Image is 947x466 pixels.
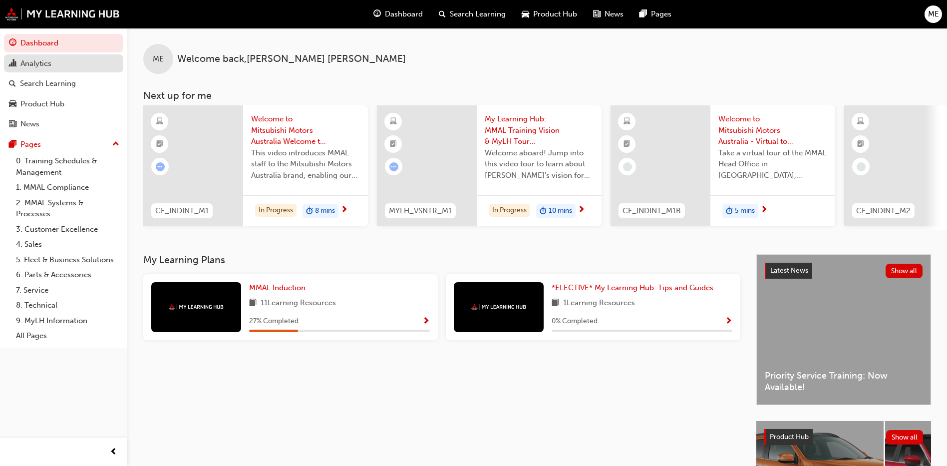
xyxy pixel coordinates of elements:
[623,205,681,217] span: CF_INDINT_M1B
[756,254,931,405] a: Latest NewsShow allPriority Service Training: Now Available!
[857,162,866,171] span: learningRecordVerb_NONE-icon
[856,205,911,217] span: CF_INDINT_M2
[9,100,16,109] span: car-icon
[390,115,397,128] span: learningResourceType_ELEARNING-icon
[20,98,64,110] div: Product Hub
[533,8,577,20] span: Product Hub
[651,8,671,20] span: Pages
[760,206,768,215] span: next-icon
[249,297,257,310] span: book-icon
[20,139,41,150] div: Pages
[422,317,430,326] span: Show Progress
[261,297,336,310] span: 11 Learning Resources
[127,90,947,101] h3: Next up for me
[770,433,809,441] span: Product Hub
[925,5,942,23] button: ME
[377,105,602,226] a: MYLH_VSNTR_M1My Learning Hub: MMAL Training Vision & MyLH Tour (Elective)Welcome aboard! Jump int...
[340,206,348,215] span: next-icon
[251,113,360,147] span: Welcome to Mitsubishi Motors Australia Welcome to Mitsubishi Motors Australia - Video (MMAL Induc...
[593,8,601,20] span: news-icon
[20,118,39,130] div: News
[552,283,713,292] span: *ELECTIVE* My Learning Hub: Tips and Guides
[12,267,123,283] a: 6. Parts & Accessories
[390,138,397,151] span: booktick-icon
[12,153,123,180] a: 0. Training Schedules & Management
[4,32,123,135] button: DashboardAnalyticsSearch LearningProduct HubNews
[389,162,398,171] span: learningRecordVerb_ATTEMPT-icon
[12,237,123,252] a: 4. Sales
[450,8,506,20] span: Search Learning
[765,263,923,279] a: Latest NewsShow all
[857,138,864,151] span: booktick-icon
[770,266,808,275] span: Latest News
[623,162,632,171] span: learningRecordVerb_NONE-icon
[373,8,381,20] span: guage-icon
[4,135,123,154] button: Pages
[249,316,299,327] span: 27 % Completed
[365,4,431,24] a: guage-iconDashboard
[624,138,631,151] span: booktick-icon
[306,205,313,218] span: duration-icon
[735,205,755,217] span: 5 mins
[249,282,310,294] a: MMAL Induction
[12,252,123,268] a: 5. Fleet & Business Solutions
[431,4,514,24] a: search-iconSearch Learning
[552,316,598,327] span: 0 % Completed
[485,113,594,147] span: My Learning Hub: MMAL Training Vision & MyLH Tour (Elective)
[9,140,16,149] span: pages-icon
[725,317,732,326] span: Show Progress
[886,264,923,278] button: Show all
[112,138,119,151] span: up-icon
[540,205,547,218] span: duration-icon
[522,8,529,20] span: car-icon
[155,205,209,217] span: CF_INDINT_M1
[552,297,559,310] span: book-icon
[12,298,123,313] a: 8. Technical
[765,370,923,393] span: Priority Service Training: Now Available!
[9,79,16,88] span: search-icon
[12,195,123,222] a: 2. MMAL Systems & Processes
[20,78,76,89] div: Search Learning
[156,162,165,171] span: learningRecordVerb_ATTEMPT-icon
[153,53,164,65] span: ME
[585,4,631,24] a: news-iconNews
[315,205,335,217] span: 8 mins
[857,115,864,128] span: learningResourceType_ELEARNING-icon
[110,446,117,459] span: prev-icon
[764,429,923,445] a: Product HubShow all
[4,74,123,93] a: Search Learning
[631,4,679,24] a: pages-iconPages
[389,205,452,217] span: MYLH_VSNTR_M1
[20,58,51,69] div: Analytics
[4,115,123,133] a: News
[549,205,572,217] span: 10 mins
[255,204,297,217] div: In Progress
[611,105,835,226] a: CF_INDINT_M1BWelcome to Mitsubishi Motors Australia - Virtual tour video for all MMAL staffTake a...
[578,206,585,215] span: next-icon
[624,115,631,128] span: learningResourceType_ELEARNING-icon
[12,313,123,329] a: 9. MyLH Information
[4,95,123,113] a: Product Hub
[639,8,647,20] span: pages-icon
[718,147,827,181] span: Take a virtual tour of the MMAL Head Office in [GEOGRAPHIC_DATA], [GEOGRAPHIC_DATA].
[5,7,120,20] img: mmal
[726,205,733,218] span: duration-icon
[251,147,360,181] span: This video introduces MMAL staff to the Mitsubishi Motors Australia brand, enabling our staff to ...
[485,147,594,181] span: Welcome aboard! Jump into this video tour to learn about [PERSON_NAME]'s vision for your learning...
[718,113,827,147] span: Welcome to Mitsubishi Motors Australia - Virtual tour video for all MMAL staff
[143,254,740,266] h3: My Learning Plans
[605,8,624,20] span: News
[725,315,732,328] button: Show Progress
[177,53,406,65] span: Welcome back , [PERSON_NAME] [PERSON_NAME]
[9,59,16,68] span: chart-icon
[886,430,924,445] button: Show all
[169,304,224,310] img: mmal
[489,204,530,217] div: In Progress
[552,282,717,294] a: *ELECTIVE* My Learning Hub: Tips and Guides
[471,304,526,310] img: mmal
[156,115,163,128] span: learningResourceType_ELEARNING-icon
[249,283,306,292] span: MMAL Induction
[4,34,123,52] a: Dashboard
[12,283,123,298] a: 7. Service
